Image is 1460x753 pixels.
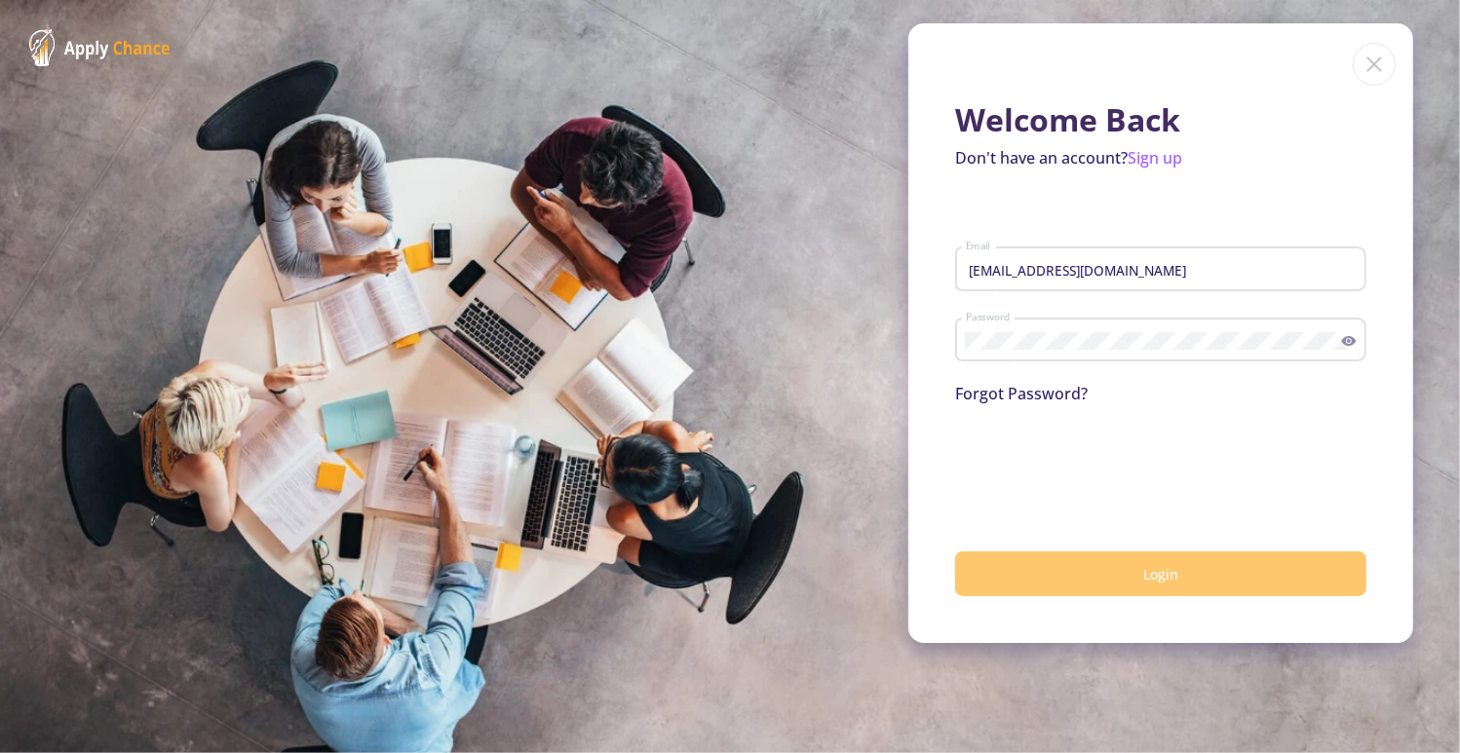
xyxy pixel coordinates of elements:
[955,383,1088,404] a: Forgot Password?
[955,551,1366,597] button: Login
[955,146,1366,169] p: Don't have an account?
[955,429,1251,505] iframe: reCAPTCHA
[955,101,1366,138] h1: Welcome Back
[29,29,171,66] img: ApplyChance Logo
[1353,43,1396,86] img: close icon
[1143,565,1178,584] span: Login
[1128,147,1182,169] a: Sign up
